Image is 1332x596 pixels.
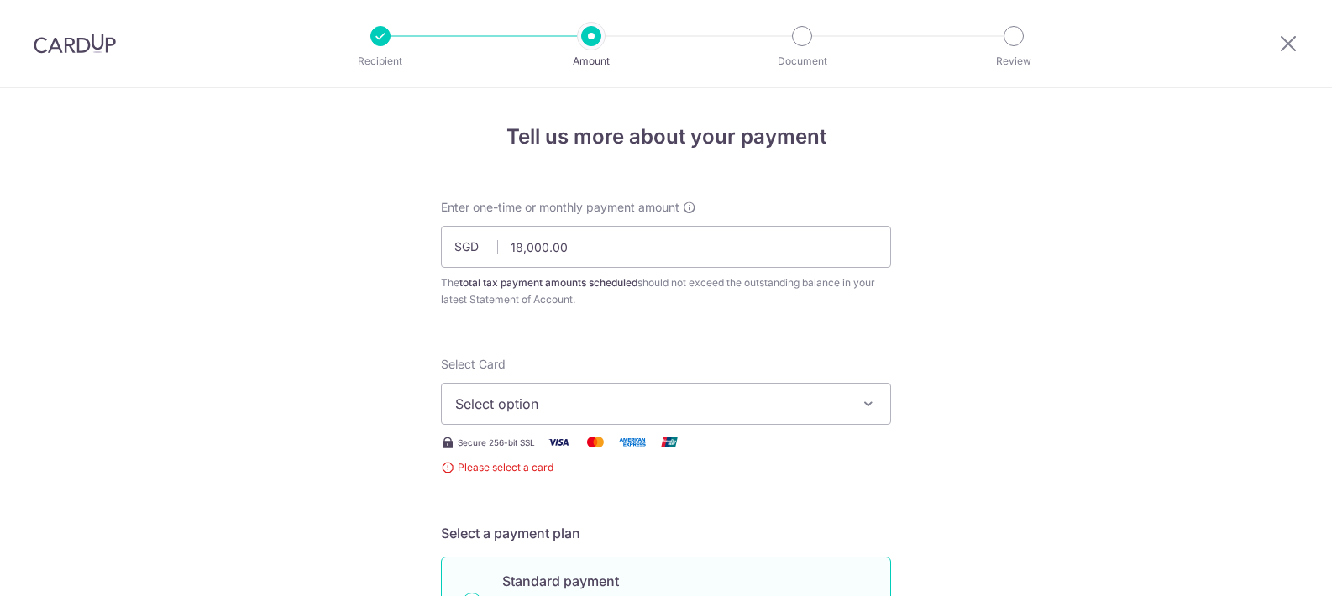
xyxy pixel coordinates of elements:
[454,238,498,255] span: SGD
[34,34,116,54] img: CardUp
[455,394,847,414] span: Select option
[459,276,637,289] b: total tax payment amounts scheduled
[529,53,653,70] p: Amount
[441,383,891,425] button: Select option
[740,53,864,70] p: Document
[441,122,891,152] h4: Tell us more about your payment
[441,274,891,308] div: The should not exceed the outstanding balance in your latest Statement of Account.
[653,431,686,452] img: Union Pay
[441,226,891,268] input: 0.00
[441,523,891,543] h5: Select a payment plan
[502,571,870,591] p: Standard payment
[952,53,1076,70] p: Review
[458,436,535,449] span: Secure 256-bit SSL
[441,199,679,216] span: Enter one-time or monthly payment amount
[542,431,575,452] img: Visa
[441,357,506,371] span: translation missing: en.payables.payment_networks.credit_card.summary.labels.select_card
[441,459,891,476] span: Please select a card
[616,431,649,452] img: American Express
[318,53,443,70] p: Recipient
[579,431,612,452] img: Mastercard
